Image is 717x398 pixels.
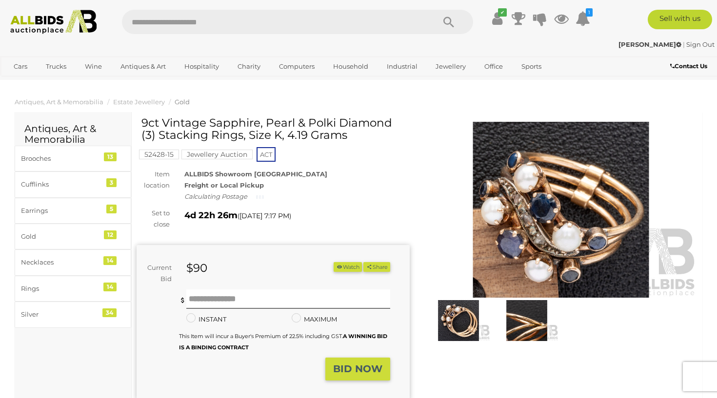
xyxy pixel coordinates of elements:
small: This Item will incur a Buyer's Premium of 22.5% including GST. [179,333,387,351]
i: ✔ [498,8,507,17]
h2: Antiques, Art & Memorabilia [24,123,121,145]
span: | [683,40,685,48]
div: 14 [103,283,117,291]
div: 12 [104,230,117,239]
a: Brooches 13 [15,146,131,171]
span: ( ) [238,212,291,220]
a: Jewellery Auction [181,151,253,158]
label: MAXIMUM [292,314,337,325]
div: 5 [106,205,117,213]
a: 52428-15 [139,151,179,158]
a: Cufflinks 3 [15,171,131,197]
strong: $90 [186,261,207,275]
img: 9ct Vintage Sapphire, Pearl & Polki Diamond (3) Stacking Rings, Size K, 4.19 Grams [424,122,697,298]
a: [GEOGRAPHIC_DATA] [7,75,89,91]
div: Item location [129,169,177,191]
div: Gold [21,231,101,242]
div: Cufflinks [21,179,101,190]
a: Hospitality [178,58,225,75]
img: Allbids.com.au [5,10,102,34]
a: Sell with us [648,10,712,29]
i: 1 [586,8,593,17]
a: Industrial [380,58,424,75]
label: INSTANT [186,314,226,325]
a: Wine [79,58,108,75]
a: Gold [175,98,190,106]
a: Trucks [40,58,73,75]
div: Rings [21,283,101,294]
strong: Freight or Local Pickup [184,181,264,189]
button: Share [363,262,390,272]
a: Cars [7,58,34,75]
a: Contact Us [670,61,710,72]
a: Office [478,58,509,75]
mark: 52428-15 [139,150,179,159]
a: Gold 12 [15,224,131,249]
a: Rings 14 [15,276,131,302]
span: ACT [257,147,276,162]
div: Set to close [129,208,177,230]
strong: [PERSON_NAME] [618,40,681,48]
div: Current Bid [137,262,179,285]
a: Antiques & Art [114,58,172,75]
div: 3 [106,178,117,187]
div: Necklaces [21,257,101,268]
div: 13 [104,152,117,161]
b: Contact Us [670,62,707,70]
mark: Jewellery Auction [181,150,253,159]
a: Charity [231,58,267,75]
strong: 4d 22h 26m [184,210,238,221]
div: 34 [102,308,117,317]
a: Necklaces 14 [15,249,131,275]
button: Watch [334,262,362,272]
li: Watch this item [334,262,362,272]
strong: ALLBIDS Showroom [GEOGRAPHIC_DATA] [184,170,327,178]
button: Search [424,10,473,34]
div: Brooches [21,153,101,164]
button: BID NOW [325,358,390,380]
div: Earrings [21,205,101,216]
a: [PERSON_NAME] [618,40,683,48]
i: Calculating Postage [184,192,247,200]
a: Household [327,58,375,75]
strong: BID NOW [333,363,382,375]
a: Computers [273,58,321,75]
a: Earrings 5 [15,198,131,224]
div: 14 [103,256,117,265]
a: Estate Jewellery [113,98,165,106]
div: Silver [21,309,101,320]
a: Antiques, Art & Memorabilia [15,98,103,106]
a: Sports [515,58,548,75]
img: 9ct Vintage Sapphire, Pearl & Polki Diamond (3) Stacking Rings, Size K, 4.19 Grams [427,300,490,341]
a: Sign Out [686,40,715,48]
a: ✔ [490,10,504,27]
h1: 9ct Vintage Sapphire, Pearl & Polki Diamond (3) Stacking Rings, Size K, 4.19 Grams [141,117,407,142]
img: small-loading.gif [256,194,264,200]
span: [DATE] 7:17 PM [239,211,289,220]
a: 1 [576,10,590,27]
a: Jewellery [429,58,472,75]
a: Silver 34 [15,302,131,327]
img: 9ct Vintage Sapphire, Pearl & Polki Diamond (3) Stacking Rings, Size K, 4.19 Grams [495,300,558,341]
